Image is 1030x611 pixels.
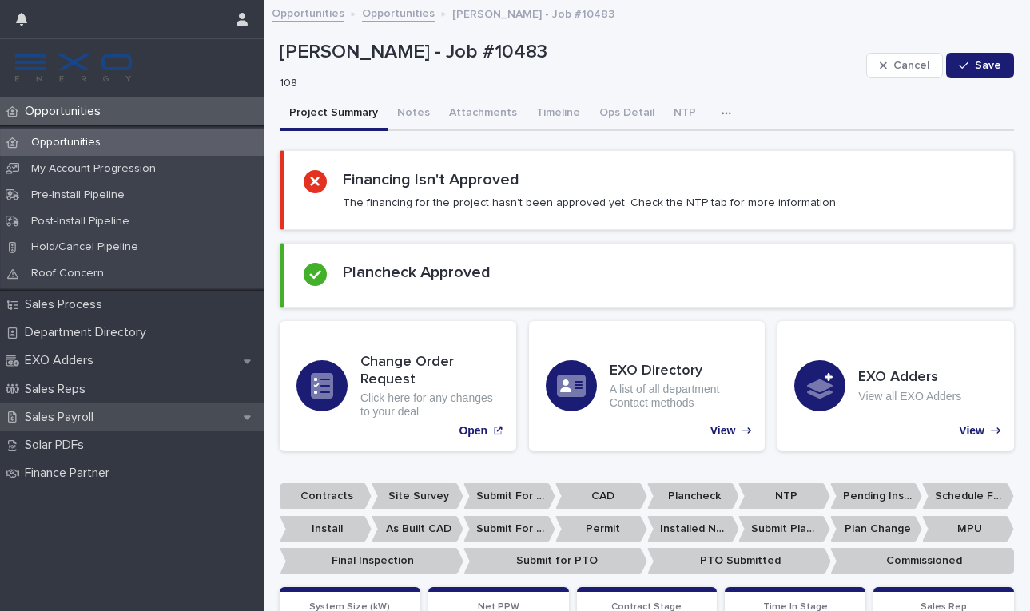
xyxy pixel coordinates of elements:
p: EXO Adders [18,353,106,368]
p: Plancheck [647,483,739,510]
p: Finance Partner [18,466,122,481]
button: Save [946,53,1014,78]
p: View all EXO Adders [858,390,961,403]
p: Roof Concern [18,267,117,280]
a: Opportunities [272,3,344,22]
p: Submit For Permit [463,516,555,542]
span: Save [975,60,1001,71]
p: Opportunities [18,136,113,149]
p: Contracts [280,483,372,510]
p: MPU [922,516,1014,542]
p: Final Inspection [280,548,463,574]
p: As Built CAD [372,516,463,542]
p: NTP [738,483,830,510]
span: Cancel [893,60,929,71]
p: Installed No Permit [647,516,739,542]
a: View [529,321,766,451]
p: Submit for PTO [463,548,647,574]
p: The financing for the project hasn't been approved yet. Check the NTP tab for more information. [343,196,838,210]
p: PTO Submitted [647,548,831,574]
p: View [959,424,984,438]
p: Post-Install Pipeline [18,215,142,228]
h2: Financing Isn't Approved [343,170,519,189]
h3: EXO Directory [610,363,749,380]
p: Sales Process [18,297,115,312]
p: Department Directory [18,325,159,340]
p: A list of all department Contact methods [610,383,749,410]
a: View [777,321,1014,451]
img: FKS5r6ZBThi8E5hshIGi [13,52,134,84]
p: Submit Plan Change [738,516,830,542]
button: Attachments [439,97,527,131]
p: Submit For CAD [463,483,555,510]
p: 108 [280,77,853,90]
p: Plan Change [830,516,922,542]
p: Opportunities [18,104,113,119]
p: Schedule For Install [922,483,1014,510]
button: Notes [388,97,439,131]
p: [PERSON_NAME] - Job #10483 [452,4,614,22]
p: Commissioned [830,548,1014,574]
p: Click here for any changes to your deal [360,391,499,419]
p: Solar PDFs [18,438,97,453]
p: [PERSON_NAME] - Job #10483 [280,41,860,64]
button: Project Summary [280,97,388,131]
p: My Account Progression [18,162,169,176]
a: Opportunities [362,3,435,22]
button: NTP [664,97,706,131]
button: Ops Detail [590,97,664,131]
h3: EXO Adders [858,369,961,387]
p: Install [280,516,372,542]
button: Cancel [866,53,943,78]
p: Sales Reps [18,382,98,397]
p: Pending Install Task [830,483,922,510]
p: Open [459,424,487,438]
p: CAD [555,483,647,510]
p: Sales Payroll [18,410,106,425]
p: Pre-Install Pipeline [18,188,137,202]
h3: Change Order Request [360,354,499,388]
p: Site Survey [372,483,463,510]
h2: Plancheck Approved [343,263,491,282]
p: View [710,424,736,438]
button: Timeline [527,97,590,131]
a: Open [280,321,516,451]
p: Hold/Cancel Pipeline [18,240,151,254]
p: Permit [555,516,647,542]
